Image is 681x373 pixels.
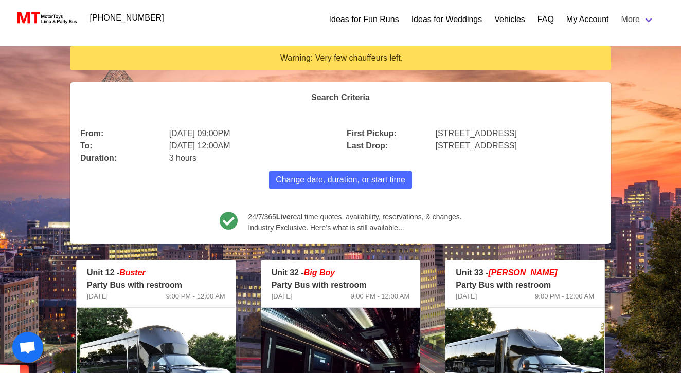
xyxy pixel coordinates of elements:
[12,332,43,363] a: Open chat
[163,134,340,152] div: [DATE] 12:00AM
[272,279,410,291] p: Party Bus with restroom
[163,146,340,164] div: 3 hours
[494,13,525,26] a: Vehicles
[272,267,410,279] p: Unit 32 -
[87,291,108,302] span: [DATE]
[163,121,340,140] div: [DATE] 09:00PM
[329,13,399,26] a: Ideas for Fun Runs
[456,267,594,279] p: Unit 33 -
[80,141,93,150] b: To:
[347,141,388,150] b: Last Drop:
[248,222,461,233] span: Industry Exclusive. Here’s what is still available…
[80,129,103,138] b: From:
[535,291,594,302] span: 9:00 PM - 12:00 AM
[411,13,482,26] a: Ideas for Weddings
[566,13,609,26] a: My Account
[276,213,291,221] b: Live
[269,171,412,189] button: Change date, duration, or start time
[456,279,594,291] p: Party Bus with restroom
[429,121,607,140] div: [STREET_ADDRESS]
[347,129,397,138] b: First Pickup:
[84,8,170,28] a: [PHONE_NUMBER]
[248,212,461,222] span: 24/7/365 real time quotes, availability, reservations, & changes.
[276,174,405,186] span: Change date, duration, or start time
[272,291,293,302] span: [DATE]
[80,92,601,102] h4: Search Criteria
[87,279,225,291] p: Party Bus with restroom
[456,291,477,302] span: [DATE]
[488,268,557,277] em: [PERSON_NAME]
[350,291,409,302] span: 9:00 PM - 12:00 AM
[78,52,605,64] div: Warning: Very few chauffeurs left.
[87,267,225,279] p: Unit 12 -
[429,134,607,152] div: [STREET_ADDRESS]
[14,11,78,25] img: MotorToys Logo
[119,268,146,277] em: Buster
[615,9,660,30] a: More
[166,291,225,302] span: 9:00 PM - 12:00 AM
[80,154,117,162] b: Duration:
[304,268,335,277] em: Big Boy
[537,13,554,26] a: FAQ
